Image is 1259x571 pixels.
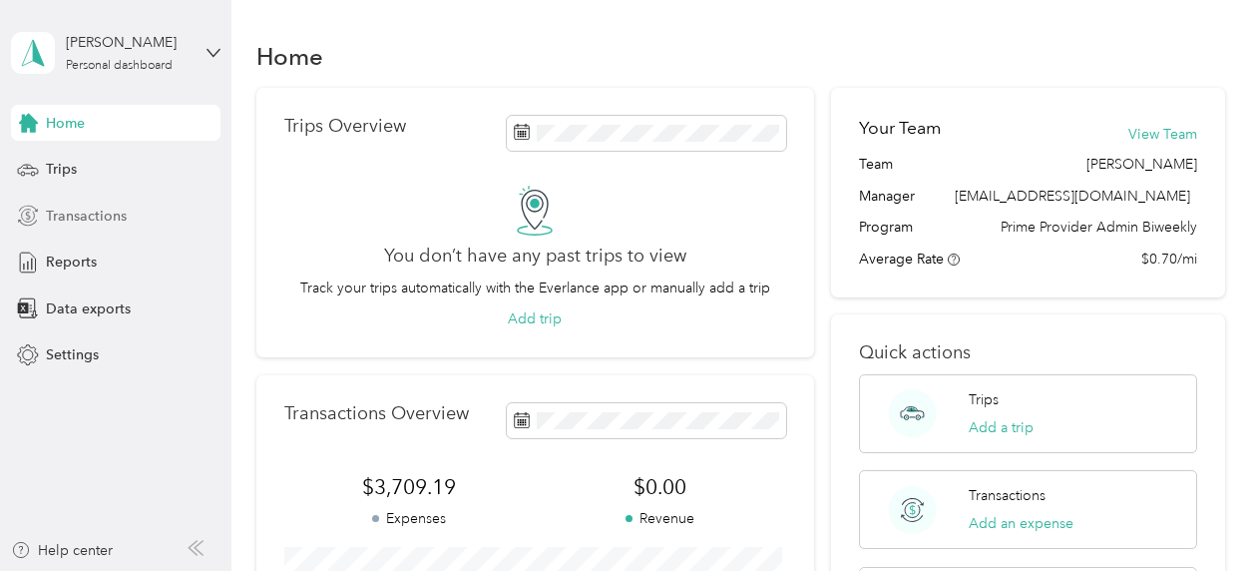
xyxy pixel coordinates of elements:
[11,540,113,561] button: Help center
[46,344,99,365] span: Settings
[955,188,1190,205] span: [EMAIL_ADDRESS][DOMAIN_NAME]
[859,217,913,238] span: Program
[1128,124,1197,145] button: View Team
[66,60,173,72] div: Personal dashboard
[46,159,77,180] span: Trips
[300,278,770,298] p: Track your trips automatically with the Everlance app or manually add a trip
[284,403,469,424] p: Transactions Overview
[969,417,1034,438] button: Add a trip
[969,389,999,410] p: Trips
[1001,217,1197,238] span: Prime Provider Admin Biweekly
[859,251,944,268] span: Average Rate
[46,206,127,227] span: Transactions
[535,508,786,529] p: Revenue
[256,46,323,67] h1: Home
[859,186,915,207] span: Manager
[46,252,97,273] span: Reports
[66,32,191,53] div: [PERSON_NAME]
[1141,249,1197,270] span: $0.70/mi
[384,246,686,267] h2: You don’t have any past trips to view
[46,298,131,319] span: Data exports
[969,485,1046,506] p: Transactions
[284,116,406,137] p: Trips Overview
[535,473,786,501] span: $0.00
[508,308,562,329] button: Add trip
[859,154,893,175] span: Team
[1147,459,1259,571] iframe: Everlance-gr Chat Button Frame
[859,116,941,141] h2: Your Team
[284,473,536,501] span: $3,709.19
[859,342,1196,363] p: Quick actions
[969,513,1073,534] button: Add an expense
[1086,154,1197,175] span: [PERSON_NAME]
[46,113,85,134] span: Home
[284,508,536,529] p: Expenses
